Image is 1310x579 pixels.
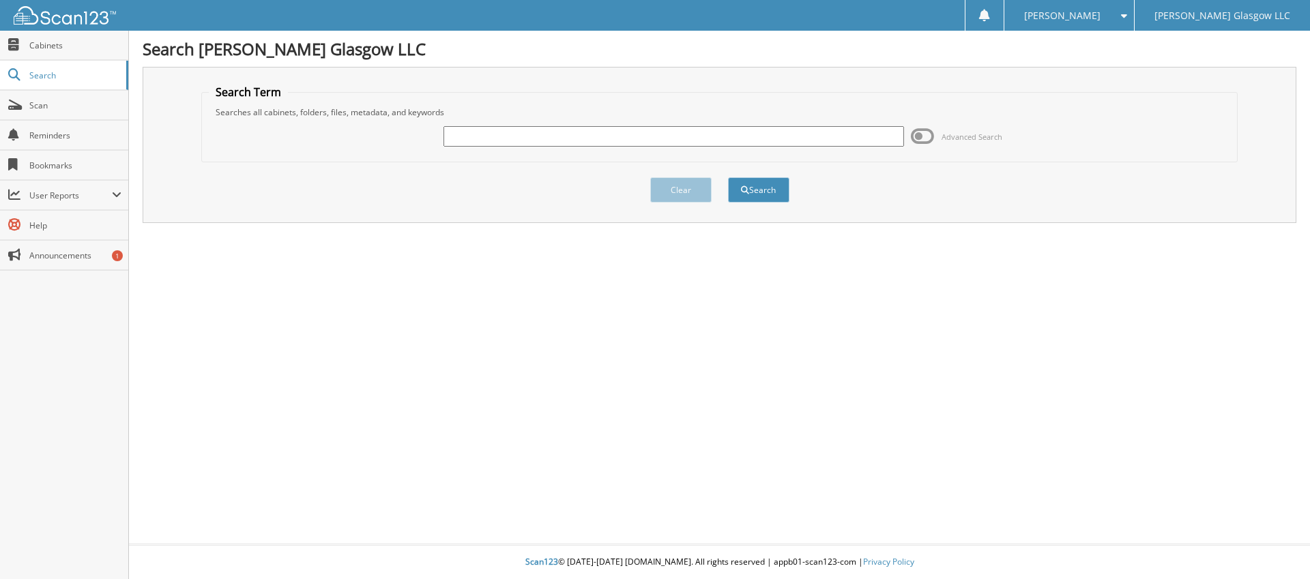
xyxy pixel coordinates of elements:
span: Cabinets [29,40,121,51]
a: Privacy Policy [863,556,914,567]
div: Searches all cabinets, folders, files, metadata, and keywords [209,106,1231,118]
button: Clear [650,177,712,203]
span: User Reports [29,190,112,201]
span: [PERSON_NAME] Glasgow LLC [1154,12,1290,20]
h1: Search [PERSON_NAME] Glasgow LLC [143,38,1296,60]
div: © [DATE]-[DATE] [DOMAIN_NAME]. All rights reserved | appb01-scan123-com | [129,546,1310,579]
div: 1 [112,250,123,261]
span: Scan [29,100,121,111]
span: Reminders [29,130,121,141]
img: scan123-logo-white.svg [14,6,116,25]
button: Search [728,177,789,203]
span: Advanced Search [942,132,1002,142]
legend: Search Term [209,85,288,100]
span: Bookmarks [29,160,121,171]
span: Help [29,220,121,231]
span: Announcements [29,250,121,261]
span: Search [29,70,119,81]
span: [PERSON_NAME] [1024,12,1101,20]
span: Scan123 [525,556,558,567]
